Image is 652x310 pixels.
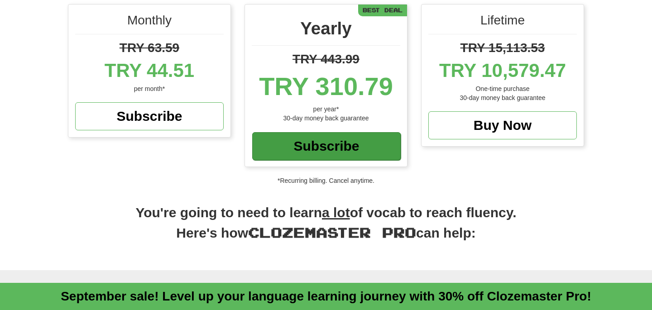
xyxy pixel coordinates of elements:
[68,203,584,252] h2: You're going to need to learn of vocab to reach fluency. Here's how can help:
[428,111,577,139] a: Buy Now
[75,11,224,34] div: Monthly
[61,289,591,303] a: September sale! Level up your language learning journey with 30% off Clozemaster Pro!
[428,57,577,84] div: TRY 10,579.47
[292,52,360,66] span: TRY 443.99
[252,16,400,46] div: Yearly
[75,102,224,130] a: Subscribe
[75,57,224,84] div: TRY 44.51
[252,68,400,105] div: TRY 310.79
[252,132,400,160] a: Subscribe
[248,224,416,240] span: Clozemaster Pro
[252,132,401,160] div: Subscribe
[460,41,545,55] span: TRY 15,113.53
[252,105,400,114] div: per year*
[358,5,407,16] div: Best Deal
[322,205,350,220] u: a lot
[75,84,224,93] div: per month*
[120,41,179,55] span: TRY 63.59
[428,11,577,34] div: Lifetime
[428,93,577,102] div: 30-day money back guarantee
[252,114,400,123] div: 30-day money back guarantee
[428,84,577,93] div: One-time purchase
